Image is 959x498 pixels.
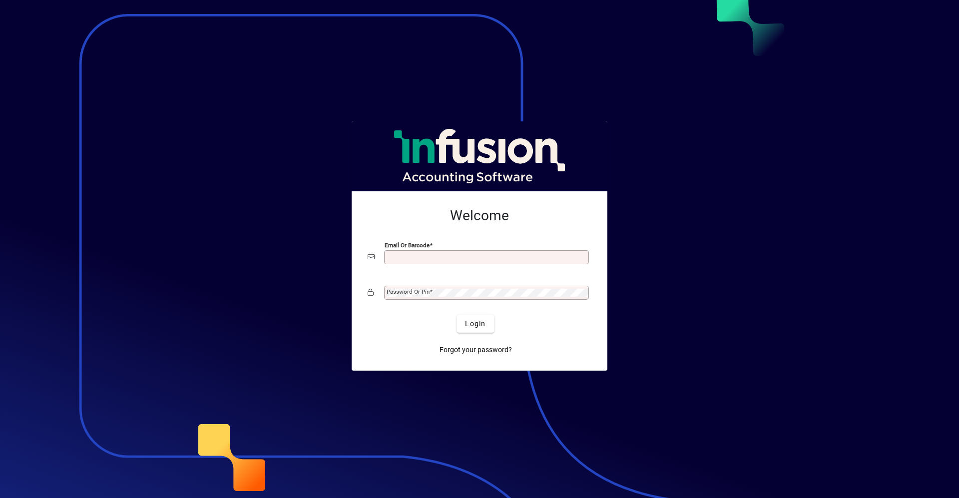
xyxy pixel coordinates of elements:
[387,288,430,295] mat-label: Password or Pin
[368,207,591,224] h2: Welcome
[385,242,430,249] mat-label: Email or Barcode
[457,315,493,333] button: Login
[436,341,516,359] a: Forgot your password?
[465,319,485,329] span: Login
[440,345,512,355] span: Forgot your password?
